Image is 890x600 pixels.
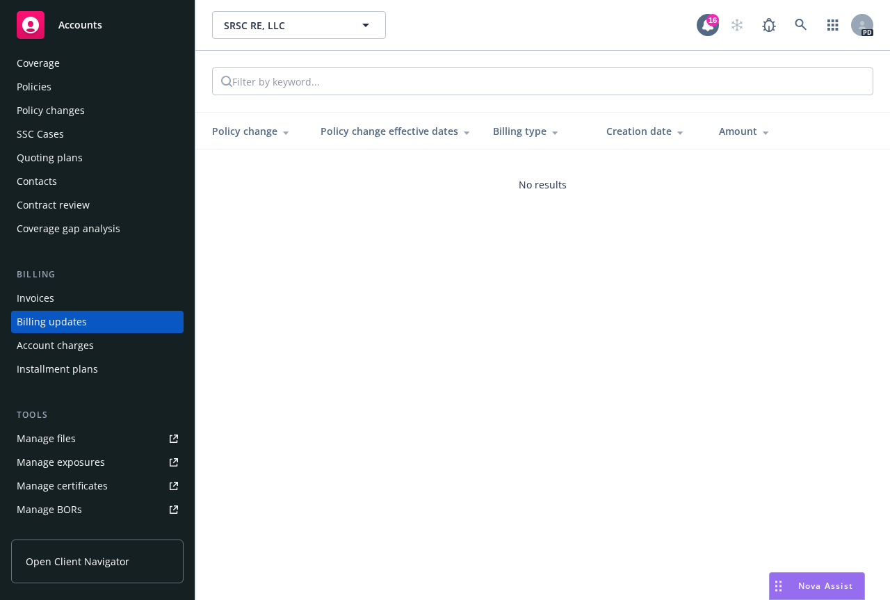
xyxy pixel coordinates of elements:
[321,124,471,138] div: Policy change effective dates
[17,170,57,193] div: Contacts
[606,124,697,138] div: Creation date
[11,218,184,240] a: Coverage gap analysis
[11,498,184,521] a: Manage BORs
[17,194,90,216] div: Contract review
[11,147,184,169] a: Quoting plans
[17,76,51,98] div: Policies
[11,358,184,380] a: Installment plans
[706,14,719,26] div: 16
[11,194,184,216] a: Contract review
[221,76,232,87] svg: Search
[11,475,184,497] a: Manage certificates
[11,287,184,309] a: Invoices
[798,580,853,592] span: Nova Assist
[11,170,184,193] a: Contacts
[17,99,85,122] div: Policy changes
[11,76,184,98] a: Policies
[11,268,184,282] div: Billing
[519,177,567,192] span: No results
[17,123,64,145] div: SSC Cases
[11,99,184,122] a: Policy changes
[723,11,751,39] a: Start snowing
[787,11,815,39] a: Search
[26,554,129,569] span: Open Client Navigator
[11,52,184,74] a: Coverage
[770,573,787,599] div: Drag to move
[719,124,809,138] div: Amount
[11,408,184,422] div: Tools
[17,52,60,74] div: Coverage
[212,124,298,138] div: Policy change
[17,475,108,497] div: Manage certificates
[769,572,865,600] button: Nova Assist
[755,11,783,39] a: Report a Bug
[11,428,184,450] a: Manage files
[11,522,184,544] a: Summary of insurance
[819,11,847,39] a: Switch app
[17,451,105,473] div: Manage exposures
[224,18,344,33] span: SRSC RE, LLC
[17,522,122,544] div: Summary of insurance
[493,124,583,138] div: Billing type
[11,334,184,357] a: Account charges
[11,311,184,333] a: Billing updates
[17,358,98,380] div: Installment plans
[17,311,87,333] div: Billing updates
[11,6,184,44] a: Accounts
[17,498,82,521] div: Manage BORs
[212,11,386,39] button: SRSC RE, LLC
[232,68,472,95] input: Filter by keyword...
[17,218,120,240] div: Coverage gap analysis
[58,19,102,31] span: Accounts
[17,334,94,357] div: Account charges
[17,287,54,309] div: Invoices
[17,147,83,169] div: Quoting plans
[11,123,184,145] a: SSC Cases
[17,428,76,450] div: Manage files
[11,451,184,473] a: Manage exposures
